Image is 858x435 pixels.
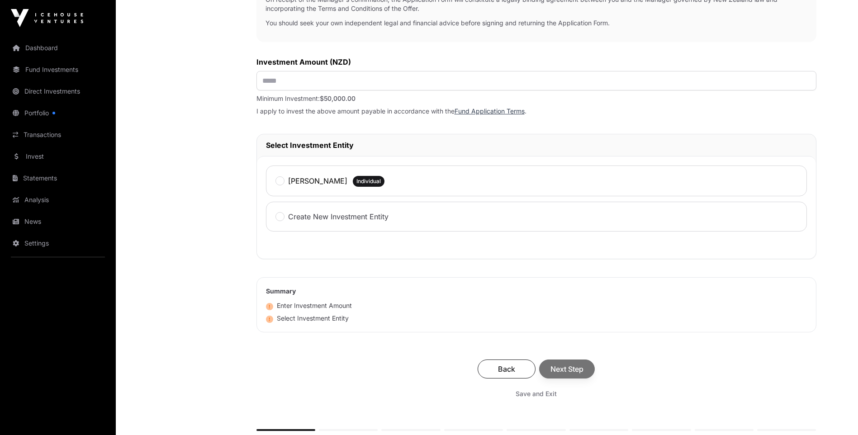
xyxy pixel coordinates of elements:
[7,147,109,166] a: Invest
[256,107,816,116] p: I apply to invest the above amount payable in accordance with the .
[266,287,807,296] h2: Summary
[505,386,568,402] button: Save and Exit
[455,107,525,115] a: Fund Application Terms
[7,103,109,123] a: Portfolio
[288,175,347,186] label: [PERSON_NAME]
[7,233,109,253] a: Settings
[320,95,356,102] span: $50,000.00
[7,168,109,188] a: Statements
[7,60,109,80] a: Fund Investments
[516,389,557,398] span: Save and Exit
[265,19,807,28] p: You should seek your own independent legal and financial advice before signing and returning the ...
[7,38,109,58] a: Dashboard
[489,364,524,374] span: Back
[11,9,83,27] img: Icehouse Ventures Logo
[288,211,389,222] label: Create New Investment Entity
[7,125,109,145] a: Transactions
[256,94,816,103] p: Minimum Investment:
[356,178,381,185] span: Individual
[813,392,858,435] iframe: Chat Widget
[7,212,109,232] a: News
[7,81,109,101] a: Direct Investments
[266,314,349,323] div: Select Investment Entity
[266,140,807,151] h2: Select Investment Entity
[7,190,109,210] a: Analysis
[266,301,352,310] div: Enter Investment Amount
[256,57,816,67] label: Investment Amount (NZD)
[478,359,536,378] button: Back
